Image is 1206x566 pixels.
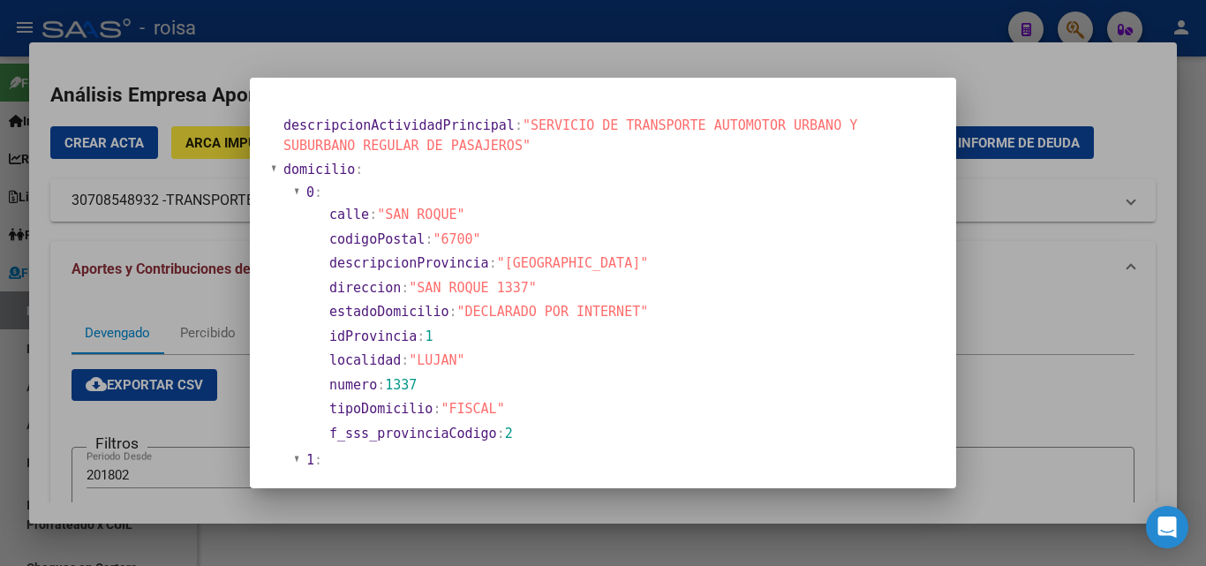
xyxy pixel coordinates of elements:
div: Open Intercom Messenger [1146,506,1188,548]
span: "SAN ROQUE 1337" [409,280,537,296]
span: : [401,352,409,368]
span: descripcionProvincia [329,255,489,271]
span: numero [329,377,377,393]
span: : [497,426,505,441]
span: : [377,377,385,393]
span: codigoPostal [329,231,425,247]
span: calle [329,207,369,223]
span: direccion [329,280,401,296]
span: tipoDomicilio [329,401,433,417]
span: : [417,328,425,344]
span: descripcionActividadPrincipal [283,117,515,133]
span: 1337 [385,377,417,393]
span: "6700" [433,231,480,247]
span: : [448,304,456,320]
span: idProvincia [329,328,417,344]
span: : [433,401,441,417]
span: "LUJAN" [409,352,464,368]
span: 1 [425,328,433,344]
span: : [314,185,322,200]
span: estadoDomicilio [329,304,448,320]
span: : [369,207,377,223]
span: : [401,280,409,296]
span: 0 [306,185,314,200]
span: : [355,162,363,177]
span: "[GEOGRAPHIC_DATA]" [497,255,649,271]
span: : [314,452,322,468]
span: "SAN ROQUE" [377,207,464,223]
span: "DECLARADO POR INTERNET" [457,304,649,320]
span: 1 [306,452,314,468]
span: "FISCAL" [441,401,504,417]
span: : [489,255,497,271]
span: f_sss_provinciaCodigo [329,426,497,441]
span: 2 [505,426,513,441]
span: "SERVICIO DE TRANSPORTE AUTOMOTOR URBANO Y SUBURBANO REGULAR DE PASAJEROS" [283,117,857,154]
span: : [425,231,433,247]
span: : [515,117,523,133]
span: domicilio [283,162,355,177]
span: localidad [329,352,401,368]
